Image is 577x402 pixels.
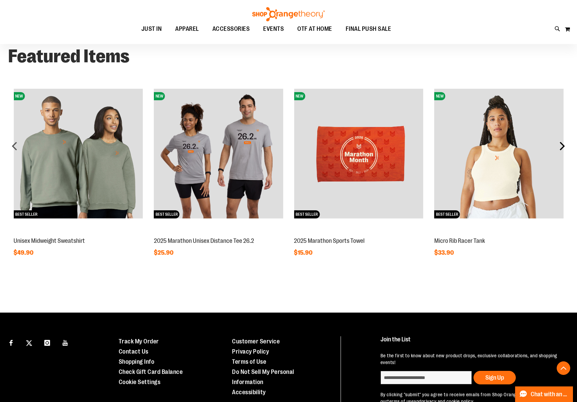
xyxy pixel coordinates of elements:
span: ACCESSORIES [212,21,250,37]
span: Sign Up [485,374,504,381]
span: BEST SELLER [434,210,460,218]
a: Unisex Midweight SweatshirtNEWBEST SELLER [14,230,143,235]
a: 2025 Marathon Unisex Distance Tee 26.2 [154,237,254,244]
input: enter email [380,371,472,384]
a: Visit our Facebook page [5,336,17,348]
span: BEST SELLER [14,210,39,218]
img: Twitter [26,340,32,346]
button: Sign Up [474,371,516,384]
h4: Join the List [380,336,563,349]
span: $25.90 [154,249,175,256]
span: $15.90 [294,249,314,256]
a: Shopping Info [119,358,155,365]
a: Micro Rib Racer TankNEWBEST SELLER [434,230,564,235]
a: Visit our X page [23,336,35,348]
a: Privacy Policy [232,348,269,355]
button: Chat with an Expert [515,386,573,402]
a: Check Gift Card Balance [119,368,183,375]
span: BEST SELLER [154,210,180,218]
a: 2025 Marathon Sports TowelNEWBEST SELLER [294,230,423,235]
span: $49.90 [14,249,34,256]
span: NEW [294,92,305,100]
p: Be the first to know about new product drops, exclusive collaborations, and shopping events! [380,352,563,366]
a: Cookie Settings [119,379,161,385]
a: Visit our Instagram page [41,336,53,348]
a: Terms of Use [232,358,266,365]
a: Visit our Youtube page [60,336,71,348]
a: Micro Rib Racer Tank [434,237,485,244]
a: Contact Us [119,348,148,355]
button: Back To Top [557,361,570,375]
span: EVENTS [263,21,284,37]
span: APPAREL [175,21,199,37]
img: Micro Rib Racer Tank [434,89,564,218]
span: JUST IN [141,21,162,37]
a: Accessibility [232,389,266,396]
a: Track My Order [119,338,159,345]
img: Unisex Midweight Sweatshirt [14,89,143,218]
div: prev [8,139,22,153]
a: Do Not Sell My Personal Information [232,368,294,385]
span: BEST SELLER [294,210,320,218]
strong: Featured Items [8,46,130,67]
a: Customer Service [232,338,280,345]
img: 2025 Marathon Sports Towel [294,89,423,218]
span: NEW [154,92,165,100]
img: 2025 Marathon Unisex Distance Tee 26.2 [154,89,283,218]
a: 2025 Marathon Unisex Distance Tee 26.2NEWBEST SELLER [154,230,283,235]
img: Shop Orangetheory [251,7,326,21]
span: $33.90 [434,249,455,256]
span: Chat with an Expert [531,391,569,398]
a: Unisex Midweight Sweatshirt [14,237,85,244]
span: NEW [14,92,25,100]
span: NEW [434,92,445,100]
div: next [555,139,569,153]
span: OTF AT HOME [297,21,332,37]
a: 2025 Marathon Sports Towel [294,237,365,244]
span: FINAL PUSH SALE [346,21,391,37]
